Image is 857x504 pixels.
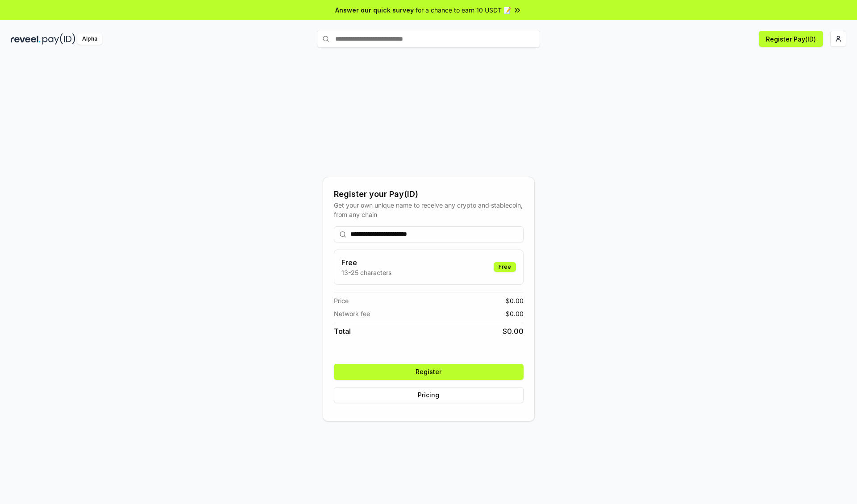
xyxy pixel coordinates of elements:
[334,188,524,200] div: Register your Pay(ID)
[42,33,75,45] img: pay_id
[334,364,524,380] button: Register
[334,326,351,337] span: Total
[334,296,349,305] span: Price
[335,5,414,15] span: Answer our quick survey
[334,309,370,318] span: Network fee
[506,296,524,305] span: $ 0.00
[334,387,524,403] button: Pricing
[506,309,524,318] span: $ 0.00
[77,33,102,45] div: Alpha
[494,262,516,272] div: Free
[341,268,391,277] p: 13-25 characters
[341,257,391,268] h3: Free
[759,31,823,47] button: Register Pay(ID)
[334,200,524,219] div: Get your own unique name to receive any crypto and stablecoin, from any chain
[503,326,524,337] span: $ 0.00
[11,33,41,45] img: reveel_dark
[416,5,511,15] span: for a chance to earn 10 USDT 📝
